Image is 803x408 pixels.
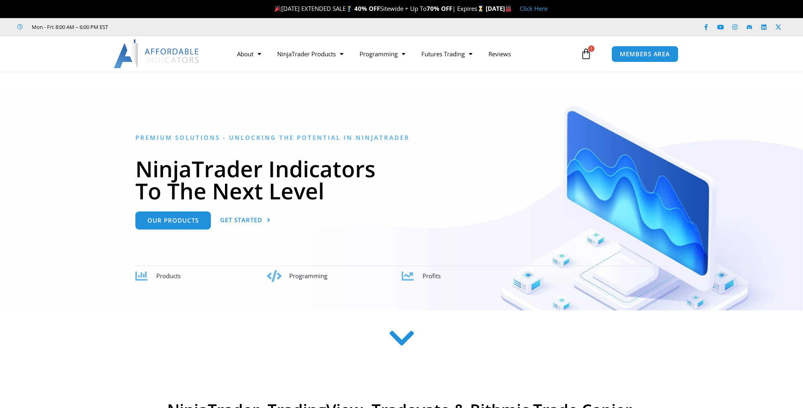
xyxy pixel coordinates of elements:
[229,45,578,63] nav: Menu
[135,158,668,202] h1: NinjaTrader Indicators To The Next Level
[505,6,511,12] img: 🏭
[427,4,452,12] strong: 70% OFF
[620,51,670,57] span: MEMBERS AREA
[354,4,380,12] strong: 40% OFF
[588,45,595,52] span: 1
[486,4,512,12] strong: [DATE]
[119,23,240,31] iframe: Customer reviews powered by Trustpilot
[114,39,200,68] img: LogoAI | Affordable Indicators – NinjaTrader
[289,272,327,280] span: Programming
[156,272,181,280] span: Products
[423,272,441,280] span: Profits
[346,6,352,12] img: 🏌️‍♂️
[273,4,486,12] span: [DATE] EXTENDED SALE Sitewide + Up To | Expires
[229,45,269,63] a: About
[147,217,199,223] span: Our Products
[135,134,668,141] h6: Premium Solutions - Unlocking the Potential in NinjaTrader
[220,211,271,230] a: Get Started
[269,45,351,63] a: NinjaTrader Products
[611,46,678,62] a: MEMBERS AREA
[135,211,211,230] a: Our Products
[275,6,281,12] img: 🎉
[568,42,604,66] a: 1
[520,4,548,12] a: Click Here
[480,45,519,63] a: Reviews
[351,45,413,63] a: Programming
[478,6,484,12] img: ⌛
[413,45,480,63] a: Futures Trading
[30,22,108,32] span: Mon - Fri: 8:00 AM – 6:00 PM EST
[220,217,262,223] span: Get Started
